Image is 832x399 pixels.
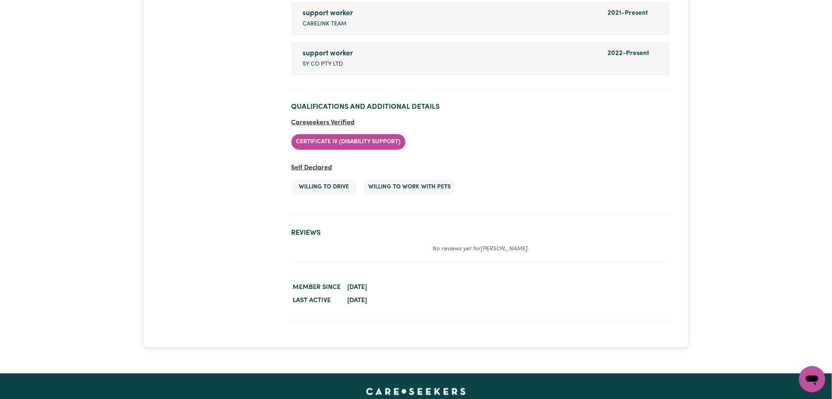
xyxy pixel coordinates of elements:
[348,297,367,304] time: [DATE]
[348,284,367,291] time: [DATE]
[291,165,332,171] span: Self Declared
[303,8,598,19] div: support worker
[303,60,343,69] span: SY Co Pty Ltd
[799,366,825,392] iframe: Button to launch messaging window
[432,246,529,252] em: No reviews yet for [PERSON_NAME] .
[364,179,456,195] li: Willing to work with pets
[291,179,357,195] li: Willing to drive
[366,388,466,395] a: Careseekers home page
[291,281,343,294] dt: Member since
[303,48,598,59] div: support worker
[291,294,343,307] dt: Last active
[291,119,355,126] span: Careseekers Verified
[291,229,670,237] h2: Reviews
[291,103,670,111] h2: Qualifications and Additional Details
[291,134,406,150] li: Certificate IV (Disability Support)
[608,10,649,16] span: 2021 - Present
[608,50,650,57] span: 2022 - Present
[303,20,347,29] span: carelink team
